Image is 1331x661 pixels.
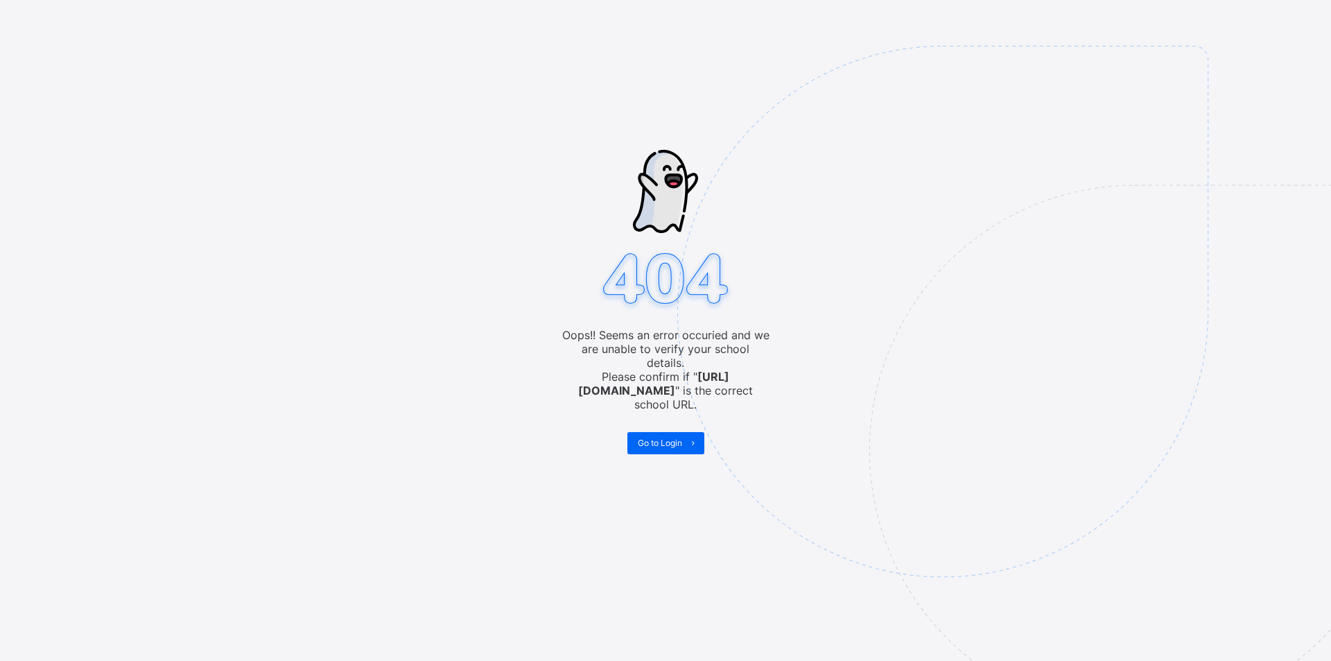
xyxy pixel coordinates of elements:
[633,150,698,233] img: ghost-strokes.05e252ede52c2f8dbc99f45d5e1f5e9f.svg
[578,370,729,397] b: [URL][DOMAIN_NAME]
[597,249,734,312] img: 404.8bbb34c871c4712298a25e20c4dc75c7.svg
[638,438,682,448] span: Go to Login
[562,370,769,411] span: Please confirm if " " is the correct school URL.
[562,328,769,370] span: Oops!! Seems an error occuried and we are unable to verify your school details.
